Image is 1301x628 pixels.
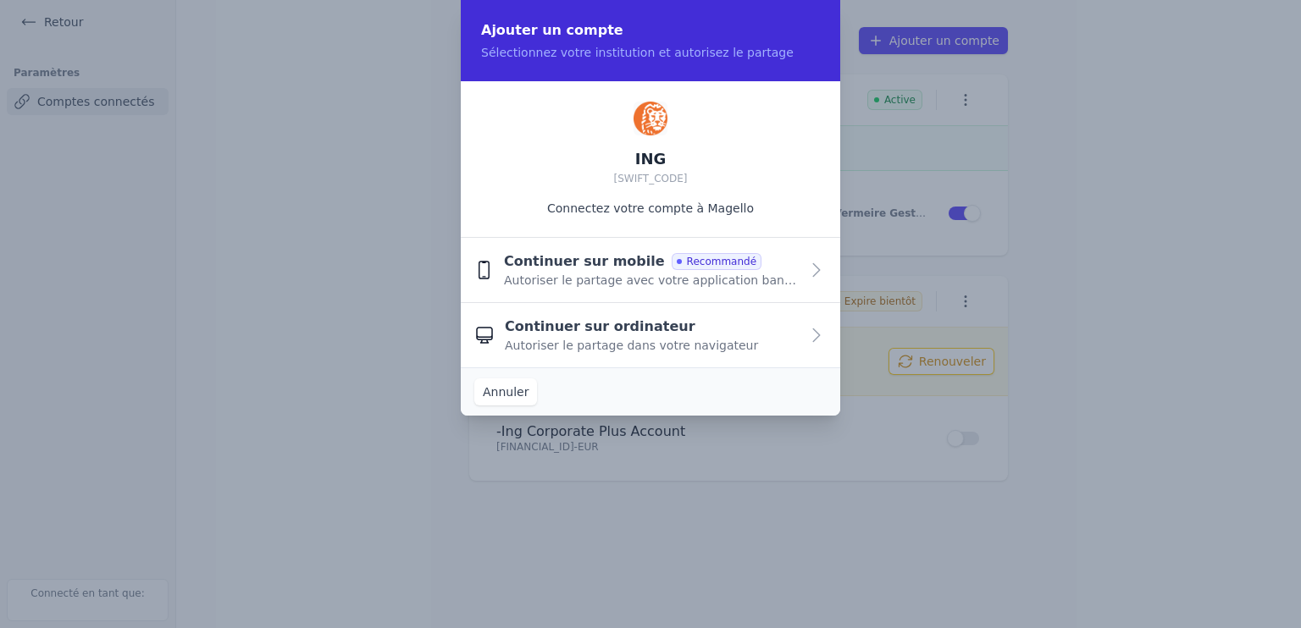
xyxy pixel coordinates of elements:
button: Annuler [474,378,537,405]
span: Continuer sur mobile [504,251,665,272]
span: [SWIFT_CODE] [613,173,687,185]
h2: Ajouter un compte [481,20,820,41]
span: Recommandé [672,253,761,270]
span: Autoriser le partage avec votre application bancaire [504,272,800,289]
p: Sélectionnez votre institution et autorisez le partage [481,44,820,61]
p: Connectez votre compte à Magello [547,200,754,217]
span: Continuer sur ordinateur [505,317,695,337]
span: Autoriser le partage dans votre navigateur [505,337,758,354]
button: Continuer sur mobile Recommandé Autoriser le partage avec votre application bancaire [461,238,840,303]
button: Continuer sur ordinateur Autoriser le partage dans votre navigateur [461,303,840,367]
h2: ING [613,149,687,169]
img: ING [634,102,667,135]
